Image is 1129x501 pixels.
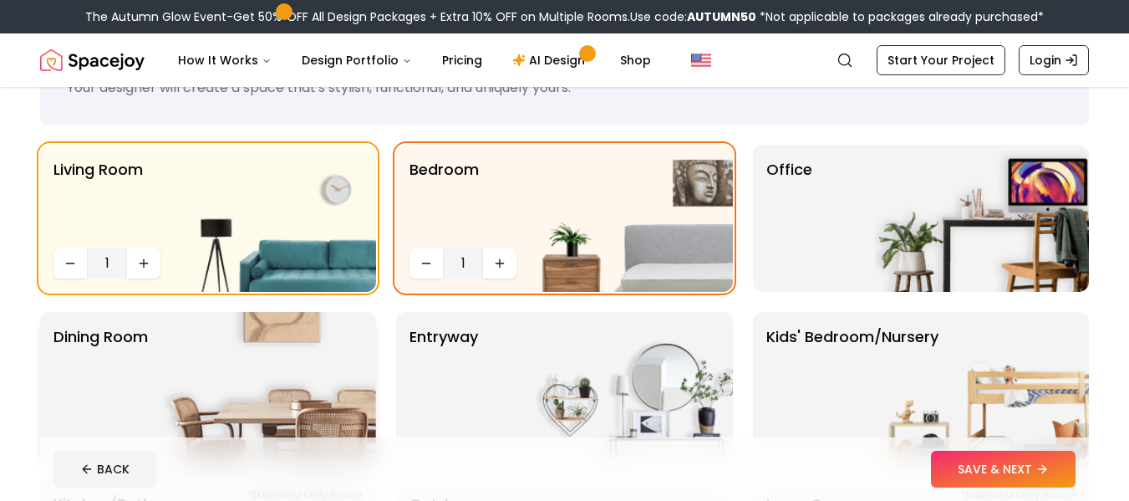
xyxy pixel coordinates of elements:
nav: Main [165,43,664,77]
img: Living Room [162,145,376,292]
div: The Autumn Glow Event-Get 50% OFF All Design Packages + Extra 10% OFF on Multiple Rooms. [85,8,1044,25]
button: How It Works [165,43,285,77]
p: Kids' Bedroom/Nursery [766,325,938,446]
a: Shop [607,43,664,77]
p: Your designer will create a space that's stylish, functional, and uniquely yours. [67,78,1062,98]
img: entryway [519,312,733,459]
span: 1 [450,253,476,274]
button: Decrease quantity [409,248,443,279]
p: Dining Room [53,325,148,446]
b: AUTUMN50 [687,8,756,25]
button: BACK [53,451,156,488]
a: Start Your Project [877,45,1005,75]
span: 1 [94,253,120,274]
button: Increase quantity [483,248,516,279]
span: *Not applicable to packages already purchased* [756,8,1044,25]
a: Login [1019,45,1089,75]
a: Pricing [429,43,496,77]
button: Increase quantity [127,248,160,279]
button: Decrease quantity [53,248,87,279]
img: United States [691,50,711,70]
p: Office [766,158,812,279]
img: Spacejoy Logo [40,43,145,77]
img: Office [875,145,1089,292]
img: Kids' Bedroom/Nursery [875,312,1089,459]
a: Spacejoy [40,43,145,77]
span: Use code: [630,8,756,25]
button: Design Portfolio [288,43,425,77]
p: Living Room [53,158,143,242]
img: Bedroom [519,145,733,292]
p: Bedroom [409,158,479,242]
a: AI Design [499,43,603,77]
p: entryway [409,325,478,446]
button: SAVE & NEXT [931,451,1076,488]
img: Dining Room [162,312,376,459]
nav: Global [40,33,1089,87]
